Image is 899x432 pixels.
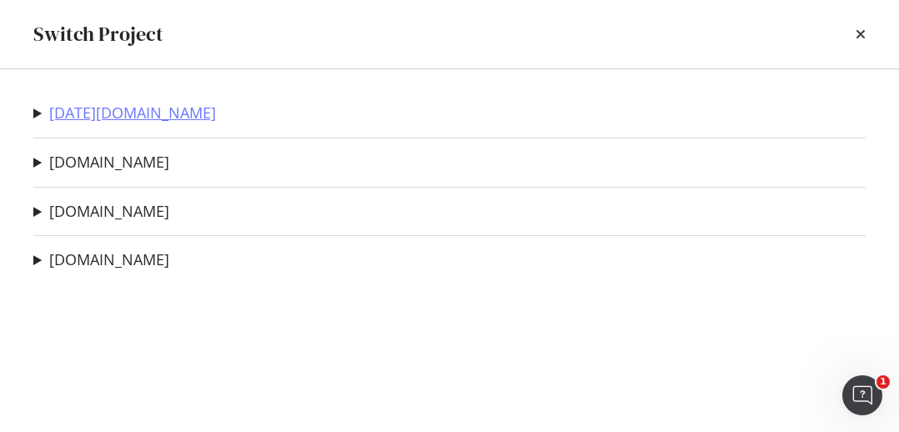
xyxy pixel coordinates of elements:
[876,375,890,389] span: 1
[33,20,163,48] div: Switch Project
[33,103,216,124] summary: [DATE][DOMAIN_NAME]
[49,203,169,220] a: [DOMAIN_NAME]
[856,20,866,48] div: times
[49,153,169,171] a: [DOMAIN_NAME]
[49,104,216,122] a: [DATE][DOMAIN_NAME]
[49,251,169,269] a: [DOMAIN_NAME]
[842,375,882,415] iframe: Intercom live chat
[33,152,169,173] summary: [DOMAIN_NAME]
[33,249,169,271] summary: [DOMAIN_NAME]
[33,201,169,223] summary: [DOMAIN_NAME]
